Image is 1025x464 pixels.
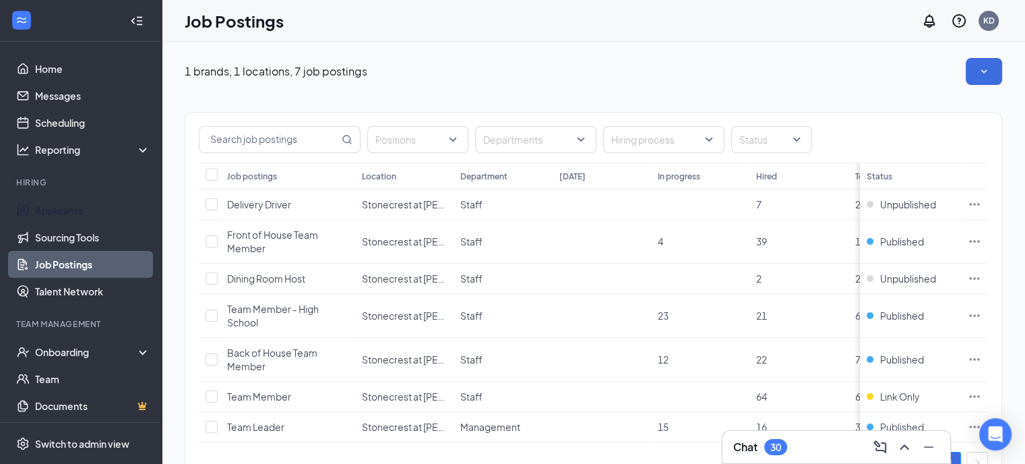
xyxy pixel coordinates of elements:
[460,390,483,403] span: Staff
[855,235,877,248] span: 1251
[756,272,762,285] span: 2
[968,353,981,366] svg: Ellipses
[35,143,151,156] div: Reporting
[130,14,144,28] svg: Collapse
[460,310,483,322] span: Staff
[227,171,277,182] div: Job postings
[460,353,483,366] span: Staff
[227,229,318,254] span: Front of House Team Member
[733,440,757,455] h3: Chat
[16,437,30,451] svg: Settings
[460,272,483,285] span: Staff
[362,390,500,403] span: Stonecrest at [PERSON_NAME]
[979,418,1012,451] div: Open Intercom Messenger
[968,309,981,322] svg: Ellipses
[355,220,454,264] td: Stonecrest at Piper Glen
[918,436,939,458] button: Minimize
[855,353,871,366] span: 749
[756,310,767,322] span: 21
[35,437,129,451] div: Switch to admin view
[16,318,148,330] div: Team Management
[185,9,284,32] h1: Job Postings
[880,420,924,434] span: Published
[880,353,924,366] span: Published
[227,390,291,403] span: Team Member
[756,390,767,403] span: 64
[362,171,396,182] div: Location
[896,439,912,455] svg: ChevronUp
[454,338,552,382] td: Staff
[855,272,871,285] span: 225
[362,421,500,433] span: Stonecrest at [PERSON_NAME]
[658,421,669,433] span: 15
[651,163,749,190] th: In progress
[16,143,30,156] svg: Analysis
[977,65,991,78] svg: SmallChevronDown
[855,390,866,403] span: 64
[968,198,981,211] svg: Ellipses
[35,251,150,278] a: Job Postings
[756,235,767,248] span: 39
[756,421,767,433] span: 16
[880,309,924,322] span: Published
[355,264,454,294] td: Stonecrest at Piper Glen
[983,15,995,26] div: KD
[921,439,937,455] svg: Minimize
[35,393,150,419] a: DocumentsCrown
[35,419,150,446] a: SurveysCrown
[454,264,552,294] td: Staff
[454,382,552,412] td: Staff
[756,198,762,210] span: 7
[968,272,981,285] svg: Ellipses
[855,421,871,433] span: 353
[362,353,500,366] span: Stonecrest at [PERSON_NAME]
[880,272,936,285] span: Unpublished
[227,421,284,433] span: Team Leader
[658,310,669,322] span: 23
[460,421,520,433] span: Management
[968,390,981,403] svg: Ellipses
[342,134,352,145] svg: MagnifyingGlass
[855,198,871,210] span: 239
[968,420,981,434] svg: Ellipses
[460,171,507,182] div: Department
[951,13,967,29] svg: QuestionInfo
[355,190,454,220] td: Stonecrest at Piper Glen
[16,177,148,188] div: Hiring
[35,109,150,136] a: Scheduling
[35,55,150,82] a: Home
[15,13,28,27] svg: WorkstreamLogo
[35,345,139,359] div: Onboarding
[362,235,500,248] span: Stonecrest at [PERSON_NAME]
[227,272,305,285] span: Dining Room Host
[227,347,317,372] span: Back of House Team Member
[362,272,500,285] span: Stonecrest at [PERSON_NAME]
[966,58,1002,85] button: SmallChevronDown
[658,235,663,248] span: 4
[454,294,552,338] td: Staff
[872,439,888,455] svg: ComposeMessage
[355,382,454,412] td: Stonecrest at Piper Glen
[855,310,871,322] span: 683
[454,220,552,264] td: Staff
[749,163,848,190] th: Hired
[860,163,961,190] th: Status
[355,294,454,338] td: Stonecrest at Piper Glen
[880,390,920,403] span: Link Only
[454,190,552,220] td: Staff
[362,310,500,322] span: Stonecrest at [PERSON_NAME]
[199,127,339,152] input: Search job postings
[454,412,552,442] td: Management
[35,224,150,251] a: Sourcing Tools
[880,198,936,211] span: Unpublished
[35,197,150,224] a: Applicants
[16,345,30,359] svg: UserCheck
[460,235,483,248] span: Staff
[227,198,291,210] span: Delivery Driver
[756,353,767,366] span: 22
[35,82,150,109] a: Messages
[869,436,891,458] button: ComposeMessage
[894,436,915,458] button: ChevronUp
[35,366,150,393] a: Team
[658,353,669,366] span: 12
